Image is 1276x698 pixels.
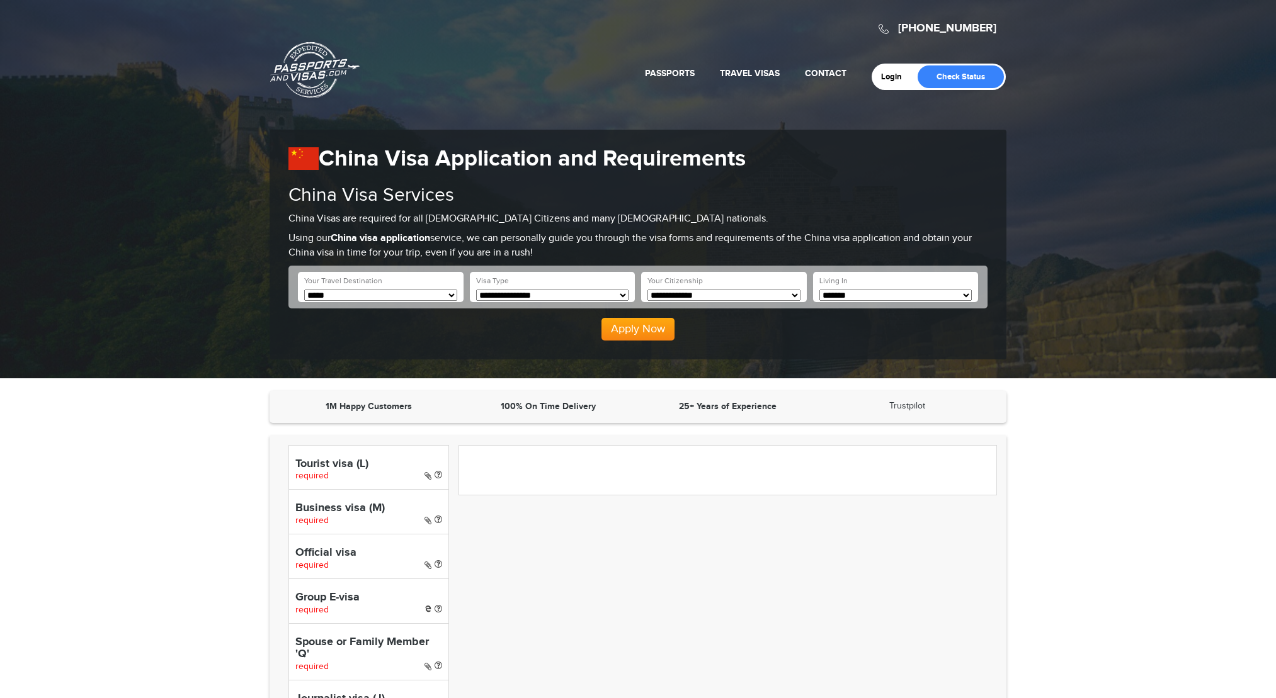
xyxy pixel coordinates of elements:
[295,605,329,615] span: required
[331,232,430,244] strong: China visa application
[805,68,846,79] a: Contact
[819,276,848,286] label: Living In
[295,502,442,515] h4: Business visa (M)
[424,471,431,480] i: Paper Visa
[326,401,412,412] strong: 1M Happy Customers
[918,65,1004,88] a: Check Status
[295,471,329,481] span: required
[295,515,329,526] span: required
[601,318,675,341] button: Apply Now
[476,276,509,286] label: Visa Type
[295,592,442,604] h4: Group E-visa
[288,185,988,206] h2: China Visa Services
[898,21,996,35] a: [PHONE_NUMBER]
[270,42,360,98] a: Passports & [DOMAIN_NAME]
[501,401,596,412] strong: 100% On Time Delivery
[424,516,431,525] i: Paper Visa
[304,276,382,286] label: Your Travel Destination
[288,232,988,261] p: Using our service, we can personally guide you through the visa forms and requirements of the Chi...
[425,605,431,612] i: e-Visa
[720,68,780,79] a: Travel Visas
[679,401,777,412] strong: 25+ Years of Experience
[645,68,695,79] a: Passports
[288,212,988,227] p: China Visas are required for all [DEMOGRAPHIC_DATA] Citizens and many [DEMOGRAPHIC_DATA] nationals.
[295,458,442,471] h4: Tourist visa (L)
[295,547,442,560] h4: Official visa
[288,145,988,172] h1: China Visa Application and Requirements
[295,636,442,661] h4: Spouse or Family Member 'Q'
[647,276,703,286] label: Your Citizenship
[881,72,911,82] a: Login
[889,401,925,411] a: Trustpilot
[424,662,431,671] i: Paper Visa
[295,560,329,570] span: required
[295,661,329,672] span: required
[424,561,431,570] i: Paper Visa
